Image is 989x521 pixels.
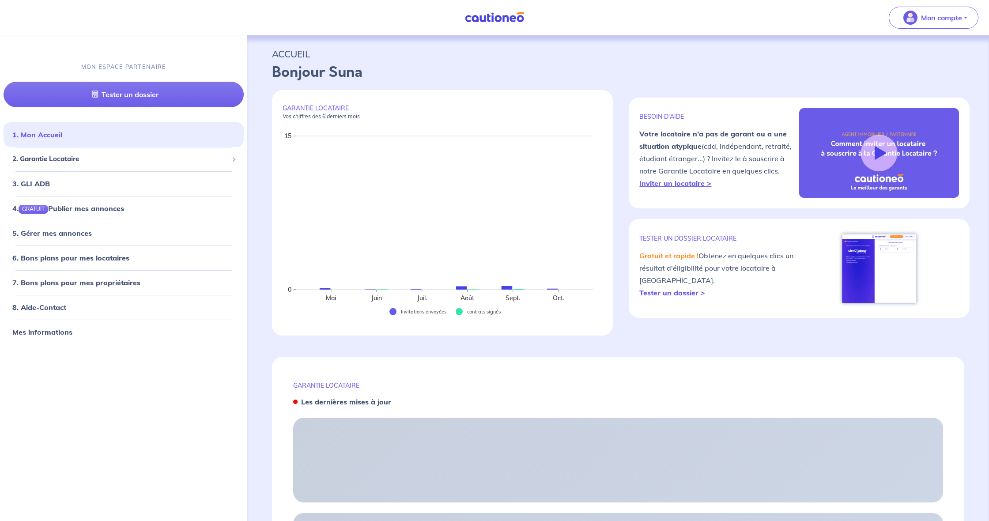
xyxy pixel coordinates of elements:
[283,104,602,120] p: GARANTIE LOCATAIRE
[417,294,427,302] text: Juil.
[12,303,66,312] a: 8. Aide-Contact
[639,179,711,188] a: Inviter un locataire >
[639,251,698,260] em: Gratuit et rapide !
[12,328,72,336] a: Mes informations
[371,294,382,302] text: Juin
[506,294,521,302] text: Sept.
[284,132,291,140] text: 15
[639,249,799,299] p: Obtenez en quelques clics un résultat d'éligibilité pour votre locataire à [GEOGRAPHIC_DATA].
[639,288,705,297] a: Tester un dossier >
[921,12,962,23] p: Mon compte
[272,62,964,83] p: Bonjour Suna
[288,286,291,294] text: 0
[903,11,917,25] img: illu_account_valid_menu.svg
[12,278,140,287] a: 7. Bons plans pour mes propriétaires
[4,126,244,143] div: 1. Mon Accueil
[272,46,964,62] p: ACCUEIL
[12,130,62,139] a: 1. Mon Accueil
[838,230,921,307] img: simulateur.png
[81,63,166,71] p: MON ESPACE PARTENAIRE
[4,200,244,217] div: 4.GRATUITPublier mes annonces
[4,274,244,291] div: 7. Bons plans pour mes propriétaires
[12,154,228,164] span: 2. Garantie Locataire
[4,151,244,168] div: 2. Garantie Locataire
[4,175,244,193] div: 3. GLI ADB
[4,224,244,242] div: 5. Gérer mes annonces
[4,323,244,341] div: Mes informations
[283,113,360,120] em: Vos chiffres des 6 derniers mois
[12,179,50,188] a: 3. GLI ADB
[4,249,244,267] div: 6. Bons plans pour mes locataires
[639,129,787,151] strong: Votre locataire n'a pas de garant ou a une situation atypique
[461,12,528,23] img: Cautioneo
[12,229,92,238] a: 5. Gérer mes annonces
[4,82,244,107] a: Tester un dossier
[461,294,475,302] text: Août
[12,253,129,262] a: 6. Bons plans pour mes locataires
[301,397,391,406] strong: Les dernières mises à jour
[12,204,124,213] a: 4.GRATUITPublier mes annonces
[326,294,336,302] text: Mai
[4,298,244,316] div: 8. Aide-Contact
[639,128,799,189] p: (cdd, indépendant, retraité, étudiant étranger...) ? Invitez le à souscrire à notre Garantie Loca...
[293,381,943,389] p: GARANTIE LOCATAIRE
[639,234,799,242] p: TESTER un dossier locataire
[639,113,799,121] p: BESOIN D'AIDE
[553,294,564,302] text: Oct.
[889,7,978,29] button: illu_account_valid_menu.svgMon compte
[799,108,959,198] img: video-gli-new-none.jpg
